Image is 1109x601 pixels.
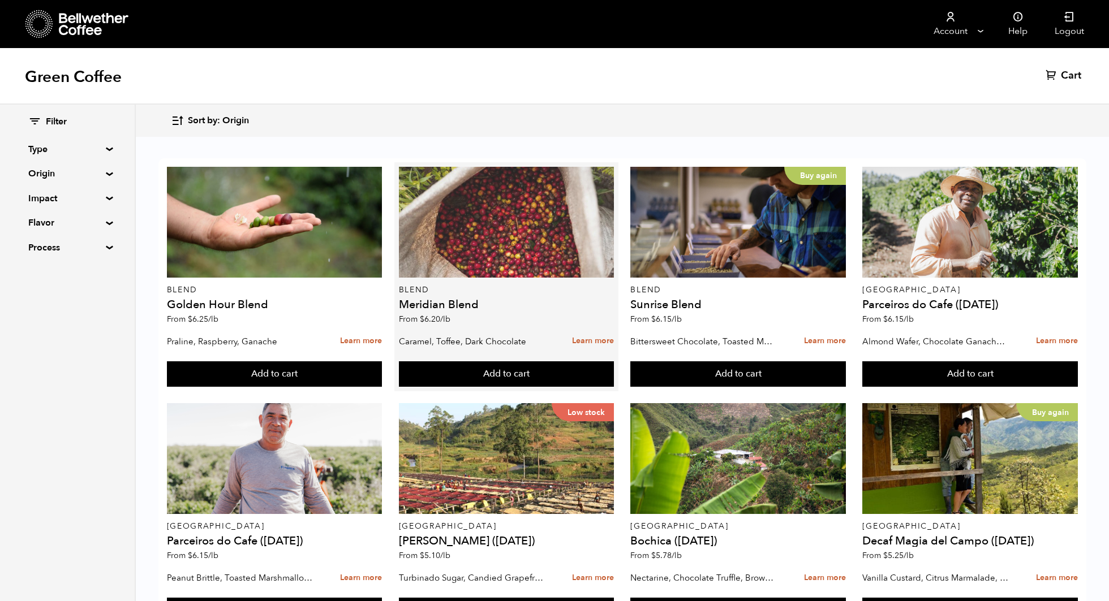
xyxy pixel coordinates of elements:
[167,550,218,561] span: From
[399,299,614,310] h4: Meridian Blend
[630,569,777,586] p: Nectarine, Chocolate Truffle, Brown Sugar
[340,329,382,353] a: Learn more
[651,314,682,325] bdi: 6.15
[651,550,682,561] bdi: 5.78
[883,314,914,325] bdi: 6.15
[167,569,313,586] p: Peanut Brittle, Toasted Marshmallow, Bittersweet Chocolate
[340,566,382,590] a: Learn more
[862,535,1078,547] h4: Decaf Magia del Campo ([DATE])
[399,286,614,294] p: Blend
[420,550,450,561] bdi: 5.10
[399,333,545,350] p: Caramel, Toffee, Dark Chocolate
[399,550,450,561] span: From
[862,299,1078,310] h4: Parceiros do Cafe ([DATE])
[167,286,382,294] p: Blend
[167,299,382,310] h4: Golden Hour Blend
[630,361,846,387] button: Add to cart
[399,314,450,325] span: From
[1061,69,1081,83] span: Cart
[862,550,914,561] span: From
[572,329,614,353] a: Learn more
[167,333,313,350] p: Praline, Raspberry, Ganache
[188,550,192,561] span: $
[630,167,846,278] a: Buy again
[1046,69,1084,83] a: Cart
[904,550,914,561] span: /lb
[630,286,846,294] p: Blend
[399,403,614,514] a: Low stock
[862,333,1009,350] p: Almond Wafer, Chocolate Ganache, Bing Cherry
[862,569,1009,586] p: Vanilla Custard, Citrus Marmalade, Caramel
[862,403,1078,514] a: Buy again
[804,329,846,353] a: Learn more
[784,167,846,185] p: Buy again
[167,361,382,387] button: Add to cart
[188,550,218,561] bdi: 6.15
[572,566,614,590] a: Learn more
[630,522,846,530] p: [GEOGRAPHIC_DATA]
[46,116,67,128] span: Filter
[171,107,249,134] button: Sort by: Origin
[167,314,218,325] span: From
[25,67,122,87] h1: Green Coffee
[883,550,888,561] span: $
[188,314,192,325] span: $
[862,314,914,325] span: From
[651,550,656,561] span: $
[28,192,106,205] summary: Impact
[672,550,682,561] span: /lb
[399,361,614,387] button: Add to cart
[420,314,424,325] span: $
[440,550,450,561] span: /lb
[188,115,249,127] span: Sort by: Origin
[420,550,424,561] span: $
[1036,566,1078,590] a: Learn more
[862,522,1078,530] p: [GEOGRAPHIC_DATA]
[399,535,614,547] h4: [PERSON_NAME] ([DATE])
[28,142,106,156] summary: Type
[1036,329,1078,353] a: Learn more
[167,535,382,547] h4: Parceiros do Cafe ([DATE])
[208,550,218,561] span: /lb
[399,569,545,586] p: Turbinado Sugar, Candied Grapefruit, Spiced Plum
[28,167,106,180] summary: Origin
[630,333,777,350] p: Bittersweet Chocolate, Toasted Marshmallow, Candied Orange, Praline
[399,522,614,530] p: [GEOGRAPHIC_DATA]
[188,314,218,325] bdi: 6.25
[208,314,218,325] span: /lb
[552,403,614,421] p: Low stock
[630,314,682,325] span: From
[167,522,382,530] p: [GEOGRAPHIC_DATA]
[630,299,846,310] h4: Sunrise Blend
[883,314,888,325] span: $
[672,314,682,325] span: /lb
[651,314,656,325] span: $
[862,286,1078,294] p: [GEOGRAPHIC_DATA]
[904,314,914,325] span: /lb
[28,216,106,230] summary: Flavor
[862,361,1078,387] button: Add to cart
[1016,403,1078,421] p: Buy again
[630,535,846,547] h4: Bochica ([DATE])
[420,314,450,325] bdi: 6.20
[630,550,682,561] span: From
[804,566,846,590] a: Learn more
[28,241,106,254] summary: Process
[883,550,914,561] bdi: 5.25
[440,314,450,325] span: /lb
